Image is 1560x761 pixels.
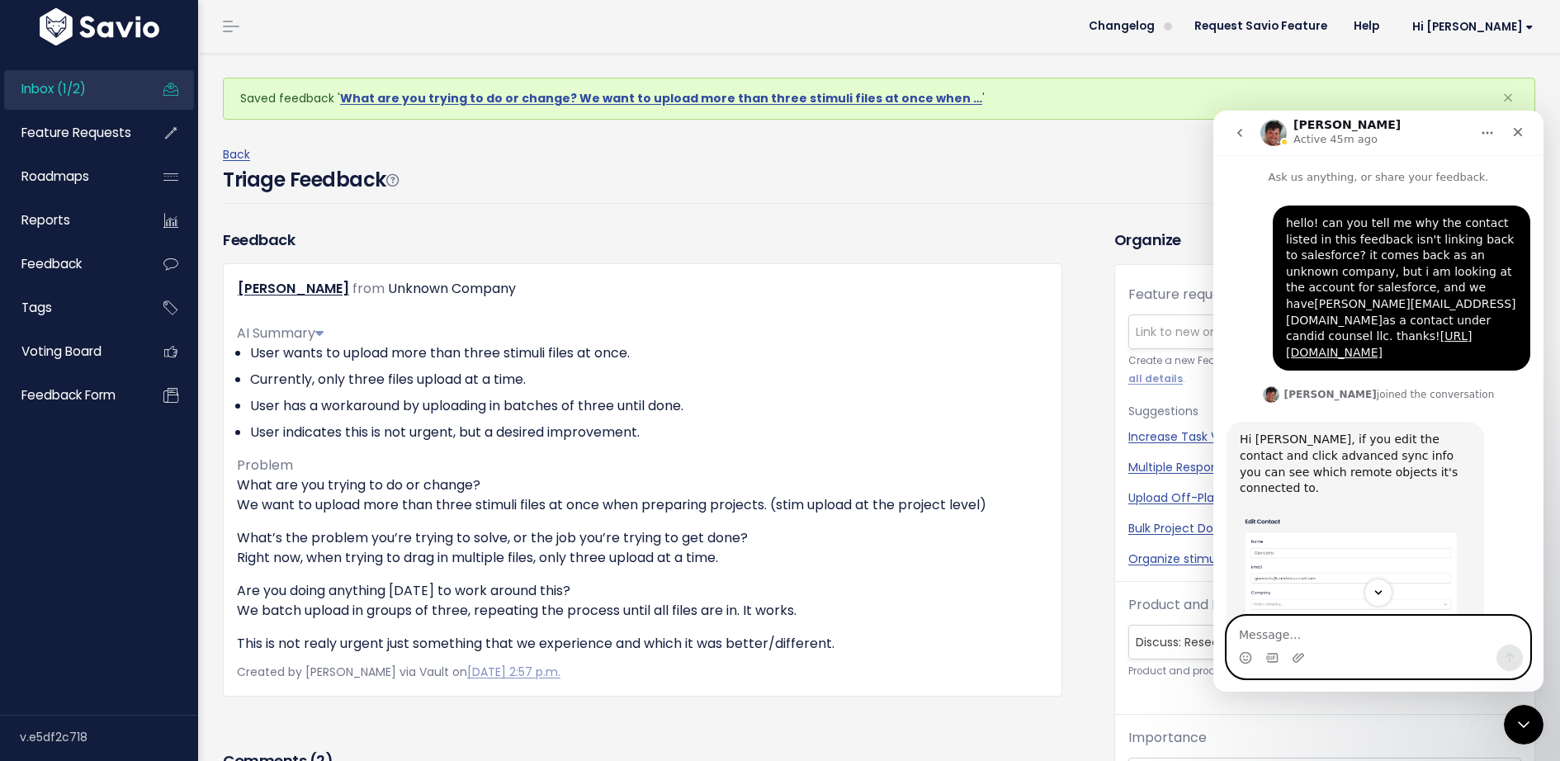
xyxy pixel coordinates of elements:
[250,423,1048,442] li: User indicates this is not urgent, but a desired improvement.
[237,528,1048,568] p: What’s the problem you’re trying to solve, or the job you’re trying to get done? Right now, when ...
[26,541,39,554] button: Emoji picker
[237,664,560,680] span: Created by [PERSON_NAME] via Vault on
[4,333,137,371] a: Voting Board
[237,581,1048,621] p: Are you doing anything [DATE] to work around this? We batch upload in groups of three, repeating ...
[250,396,1048,416] li: User has a workaround by uploading in batches of three until done.
[1089,21,1155,32] span: Changelog
[1128,354,1507,385] a: create one with all details
[21,299,52,316] span: Tags
[237,475,1048,515] p: What are you trying to do or change? We want to upload more than three stimuli files at once when...
[1181,14,1340,39] a: Request Savio Feature
[250,343,1048,363] li: User wants to upload more than three stimuli files at once.
[1128,285,1233,305] label: Feature request
[1128,352,1521,388] small: Create a new Feature Request by typing in the dropdown, or .
[223,146,250,163] a: Back
[21,255,82,272] span: Feedback
[21,124,131,141] span: Feature Requests
[21,80,86,97] span: Inbox (1/2)
[26,321,258,385] div: Hi [PERSON_NAME], if you edit the contact and click advanced sync info you can see which remote o...
[1340,14,1392,39] a: Help
[283,534,310,560] button: Send a message…
[340,90,982,106] a: What are you trying to do or change? We want to upload more than three stimuli files at once when …
[1128,551,1521,568] a: Organize stimuli (2)
[250,370,1048,390] li: Currently, only three files upload at a time.
[52,541,65,554] button: Gif picker
[4,114,137,152] a: Feature Requests
[1128,728,1207,748] label: Importance
[4,70,137,108] a: Inbox (1/2)
[1502,84,1514,111] span: ×
[1128,428,1521,446] a: Increase Task Video Upload Size (1)
[1392,14,1547,40] a: Hi [PERSON_NAME]
[352,279,385,298] span: from
[4,376,137,414] a: Feedback form
[237,634,1048,654] p: This is not realy urgent just something that we experience and which it was better/different.
[223,165,398,195] h4: Triage Feedback
[21,343,102,360] span: Voting Board
[1128,625,1521,659] span: Discuss: Research Prep & Setup
[78,541,92,554] button: Upload attachment
[237,456,293,475] span: Problem
[1128,595,1298,615] label: Product and Product Area
[1136,324,1364,340] span: Link to new or existing feature request...
[237,324,324,343] span: AI Summary
[1412,21,1534,33] span: Hi [PERSON_NAME]
[14,506,316,534] textarea: Message…
[4,289,137,327] a: Tags
[467,664,560,680] a: [DATE] 2:57 p.m.
[238,279,349,298] a: [PERSON_NAME]
[21,386,116,404] span: Feedback form
[21,211,70,229] span: Reports
[20,716,198,759] div: v.e5df2c718
[4,245,137,283] a: Feedback
[35,8,163,45] img: logo-white.9d6f32f41409.svg
[1128,663,1521,680] small: Product and product area this feedback relates to
[4,201,137,239] a: Reports
[223,229,295,251] h3: Feedback
[1213,111,1543,692] iframe: Intercom live chat
[388,277,516,301] div: Unknown Company
[1486,78,1530,118] button: Close
[1114,229,1535,251] h3: Organize
[4,158,137,196] a: Roadmaps
[1504,705,1543,744] iframe: Intercom live chat
[1128,401,1521,422] p: Suggestions
[1128,520,1521,537] a: Bulk Project Download (17)
[1129,626,1487,659] span: Discuss: Research Prep & Setup
[151,468,179,496] button: Scroll to bottom
[21,168,89,185] span: Roadmaps
[1128,489,1521,507] a: Upload Off-Platform Audio Files (3)
[223,78,1535,120] div: Saved feedback ' '
[1128,459,1521,476] a: Multiple Responses per Task (4)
